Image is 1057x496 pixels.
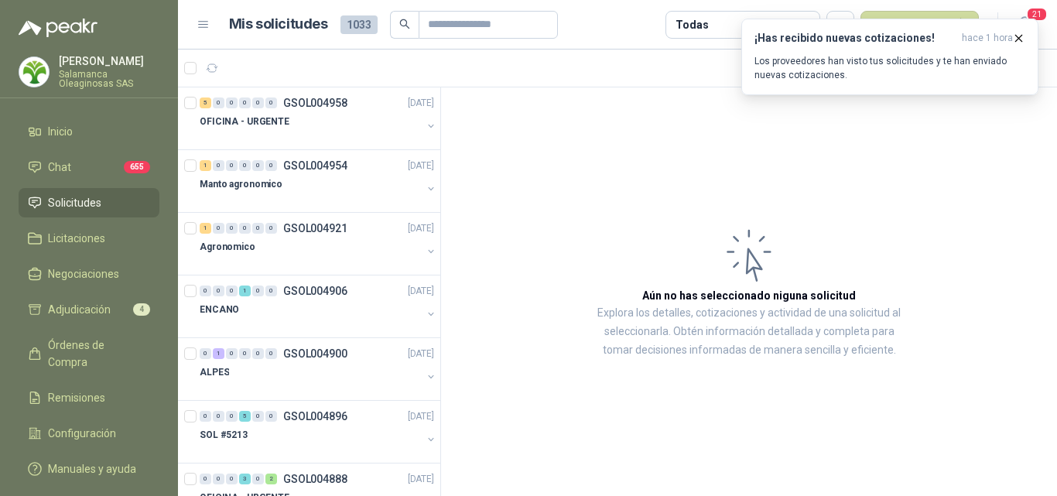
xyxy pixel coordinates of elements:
a: Adjudicación4 [19,295,159,324]
span: Negociaciones [48,265,119,282]
div: 1 [200,223,211,234]
p: GSOL004896 [283,411,347,422]
span: Configuración [48,425,116,442]
div: 0 [265,160,277,171]
button: 21 [1011,11,1038,39]
p: ALPES [200,365,229,380]
p: [DATE] [408,159,434,173]
button: ¡Has recibido nuevas cotizaciones!hace 1 hora Los proveedores han visto tus solicitudes y te han ... [741,19,1038,95]
p: [PERSON_NAME] [59,56,159,67]
div: 1 [200,160,211,171]
div: 0 [252,348,264,359]
a: Remisiones [19,383,159,412]
div: 5 [239,411,251,422]
p: Agronomico [200,240,255,255]
a: Configuración [19,419,159,448]
img: Company Logo [19,57,49,87]
div: 0 [252,97,264,108]
p: Los proveedores han visto tus solicitudes y te han enviado nuevas cotizaciones. [754,54,1025,82]
h3: Aún no has seleccionado niguna solicitud [642,287,856,304]
div: 0 [226,411,238,422]
div: 3 [239,474,251,484]
div: 0 [239,160,251,171]
div: 0 [226,160,238,171]
p: [DATE] [408,409,434,424]
button: Nueva solicitud [860,11,979,39]
div: 0 [213,411,224,422]
p: ENCANO [200,303,239,317]
p: Manto agronomico [200,177,282,192]
div: 0 [265,223,277,234]
div: 0 [213,160,224,171]
div: 0 [200,286,211,296]
p: SOL #5213 [200,428,248,443]
a: Negociaciones [19,259,159,289]
div: 0 [265,411,277,422]
div: 0 [226,474,238,484]
a: 0 1 0 0 0 0 GSOL004900[DATE] ALPES [200,344,437,394]
div: 0 [265,348,277,359]
a: 0 0 0 1 0 0 GSOL004906[DATE] ENCANO [200,282,437,331]
span: Adjudicación [48,301,111,318]
div: 2 [265,474,277,484]
div: 0 [226,223,238,234]
p: GSOL004900 [283,348,347,359]
span: Chat [48,159,71,176]
div: 0 [265,286,277,296]
div: 0 [252,411,264,422]
a: Chat655 [19,152,159,182]
div: Todas [676,16,708,33]
div: 0 [213,97,224,108]
span: 1033 [340,15,378,34]
div: 0 [200,348,211,359]
div: 1 [213,348,224,359]
p: OFICINA - URGENTE [200,115,289,129]
a: Manuales y ayuda [19,454,159,484]
h1: Mis solicitudes [229,13,328,36]
span: 21 [1026,7,1048,22]
div: 0 [213,286,224,296]
p: GSOL004888 [283,474,347,484]
p: [DATE] [408,284,434,299]
span: hace 1 hora [962,32,1013,45]
div: 0 [265,97,277,108]
div: 0 [252,160,264,171]
p: Salamanca Oleaginosas SAS [59,70,159,88]
p: GSOL004958 [283,97,347,108]
p: GSOL004954 [283,160,347,171]
p: [DATE] [408,96,434,111]
p: [DATE] [408,347,434,361]
span: search [399,19,410,29]
p: Explora los detalles, cotizaciones y actividad de una solicitud al seleccionarla. Obtén informaci... [596,304,902,360]
div: 0 [239,348,251,359]
a: 1 0 0 0 0 0 GSOL004921[DATE] Agronomico [200,219,437,269]
span: Solicitudes [48,194,101,211]
span: Inicio [48,123,73,140]
h3: ¡Has recibido nuevas cotizaciones! [754,32,956,45]
div: 0 [239,223,251,234]
div: 0 [226,348,238,359]
a: Órdenes de Compra [19,330,159,377]
div: 0 [252,223,264,234]
p: GSOL004921 [283,223,347,234]
a: Inicio [19,117,159,146]
span: 655 [124,161,150,173]
div: 0 [226,286,238,296]
a: 5 0 0 0 0 0 GSOL004958[DATE] OFICINA - URGENTE [200,94,437,143]
a: 0 0 0 5 0 0 GSOL004896[DATE] SOL #5213 [200,407,437,457]
div: 0 [252,286,264,296]
p: GSOL004906 [283,286,347,296]
a: 1 0 0 0 0 0 GSOL004954[DATE] Manto agronomico [200,156,437,206]
p: [DATE] [408,472,434,487]
div: 0 [252,474,264,484]
a: Licitaciones [19,224,159,253]
div: 0 [239,97,251,108]
div: 1 [239,286,251,296]
p: [DATE] [408,221,434,236]
span: 4 [133,303,150,316]
span: Órdenes de Compra [48,337,145,371]
div: 0 [213,223,224,234]
a: Solicitudes [19,188,159,217]
img: Logo peakr [19,19,97,37]
span: Remisiones [48,389,105,406]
